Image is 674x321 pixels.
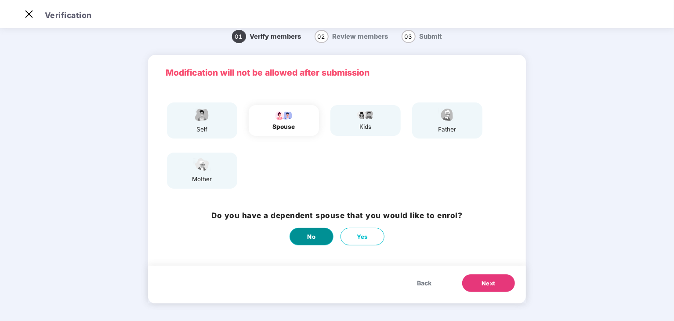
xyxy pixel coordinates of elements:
[308,232,316,241] span: No
[357,232,368,241] span: Yes
[290,228,333,245] button: No
[482,279,496,288] span: Next
[355,122,377,131] div: kids
[250,33,301,40] span: Verify members
[402,30,416,43] span: 03
[273,122,295,131] div: spouse
[436,107,458,122] img: svg+xml;base64,PHN2ZyBpZD0iRmF0aGVyX2ljb24iIHhtbG5zPSJodHRwOi8vd3d3LnczLm9yZy8yMDAwL3N2ZyIgeG1sbn...
[462,274,515,292] button: Next
[166,66,508,79] p: Modification will not be allowed after submission
[212,210,463,222] h3: Do you have a dependent spouse that you would like to enrol?
[341,228,384,245] button: Yes
[436,125,458,134] div: father
[315,30,329,43] span: 02
[355,109,377,120] img: svg+xml;base64,PHN2ZyB4bWxucz0iaHR0cDovL3d3dy53My5vcmcvMjAwMC9zdmciIHdpZHRoPSI3OS4wMzciIGhlaWdodD...
[420,33,442,40] span: Submit
[191,107,213,122] img: svg+xml;base64,PHN2ZyBpZD0iRW1wbG95ZWVfbWFsZSIgeG1sbnM9Imh0dHA6Ly93d3cudzMub3JnLzIwMDAvc3ZnIiB3aW...
[232,30,246,43] span: 01
[191,125,213,134] div: self
[408,274,440,292] button: Back
[191,175,213,184] div: mother
[333,33,388,40] span: Review members
[273,109,295,120] img: svg+xml;base64,PHN2ZyB4bWxucz0iaHR0cDovL3d3dy53My5vcmcvMjAwMC9zdmciIHdpZHRoPSI5Ny44OTciIGhlaWdodD...
[417,278,431,288] span: Back
[191,157,213,172] img: svg+xml;base64,PHN2ZyB4bWxucz0iaHR0cDovL3d3dy53My5vcmcvMjAwMC9zdmciIHdpZHRoPSI1NCIgaGVpZ2h0PSIzOC...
